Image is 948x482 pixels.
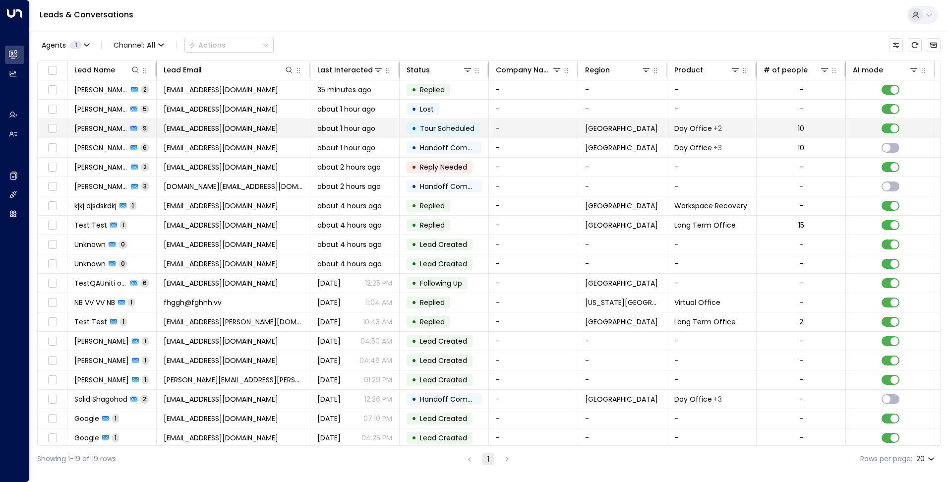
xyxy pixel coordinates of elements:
[74,336,129,346] span: Daniel Teixeira
[489,351,578,370] td: -
[317,240,382,249] span: about 4 hours ago
[46,239,59,251] span: Toggle select row
[420,414,467,423] span: Lead Created
[74,201,117,211] span: kjkj djsdskdkj
[46,374,59,386] span: Toggle select row
[164,414,278,423] span: no-reply@accounts.google.com
[184,38,274,53] div: Button group with a nested menu
[317,85,371,95] span: 35 minutes ago
[674,201,747,211] span: Workspace Recovery
[164,162,278,172] span: turok3000+test3@gmail.com
[799,414,803,423] div: -
[853,64,883,76] div: AI mode
[147,41,156,49] span: All
[412,333,416,350] div: •
[420,278,462,288] span: Following Up
[407,64,473,76] div: Status
[667,100,757,119] td: -
[667,177,757,196] td: -
[667,428,757,447] td: -
[674,394,712,404] span: Day Office
[764,64,829,76] div: # of people
[420,104,434,114] span: Lost
[74,143,127,153] span: Daniel Vaca
[420,317,445,327] span: Replied
[578,177,667,196] td: -
[164,220,278,230] span: test@zzz.com
[74,414,99,423] span: Google
[74,259,106,269] span: Unknown
[317,356,341,365] span: Sep 22, 2025
[317,259,382,269] span: about 4 hours ago
[317,298,341,307] span: Sep 22, 2025
[667,351,757,370] td: -
[412,159,416,176] div: •
[798,143,804,153] div: 10
[317,336,341,346] span: Sep 22, 2025
[667,158,757,177] td: -
[74,85,128,95] span: Daniel Vaca
[585,64,651,76] div: Region
[798,220,804,230] div: 15
[667,274,757,293] td: -
[412,236,416,253] div: •
[482,453,494,465] button: page 1
[578,370,667,389] td: -
[667,370,757,389] td: -
[164,201,278,211] span: sjdfhsoihsdfjshfk@jhsdkjhf.tt
[578,235,667,254] td: -
[667,332,757,351] td: -
[412,101,416,118] div: •
[799,356,803,365] div: -
[46,84,59,96] span: Toggle select row
[489,312,578,331] td: -
[164,64,202,76] div: Lead Email
[412,255,416,272] div: •
[46,316,59,328] span: Toggle select row
[46,64,59,77] span: Toggle select all
[164,85,278,95] span: turok3000+test4@gmail.com
[667,254,757,273] td: -
[412,139,416,156] div: •
[360,336,392,346] p: 04:50 AM
[412,197,416,214] div: •
[799,201,803,211] div: -
[585,123,658,133] span: Madrid
[37,454,116,464] div: Showing 1-19 of 19 rows
[489,158,578,177] td: -
[578,254,667,273] td: -
[412,391,416,408] div: •
[365,298,392,307] p: 11:04 AM
[420,433,467,443] span: Lead Created
[412,313,416,330] div: •
[317,220,382,230] span: about 4 hours ago
[713,394,722,404] div: Long Term Office,Short Term Office,Workstation
[118,240,127,248] span: 0
[578,409,667,428] td: -
[420,201,445,211] span: Replied
[112,414,119,422] span: 1
[46,335,59,348] span: Toggle select row
[412,371,416,388] div: •
[667,409,757,428] td: -
[46,413,59,425] span: Toggle select row
[46,161,59,174] span: Toggle select row
[74,356,129,365] span: raghav agarwal
[164,240,278,249] span: cfalafwh@guerrillamailblock.com
[37,38,93,52] button: Agents1
[361,433,392,443] p: 04:25 PM
[164,298,222,307] span: fhggh@fghhh.vv
[798,123,804,133] div: 10
[578,428,667,447] td: -
[489,332,578,351] td: -
[799,298,803,307] div: -
[853,64,919,76] div: AI mode
[317,162,381,172] span: about 2 hours ago
[420,123,474,133] span: Tour Scheduled
[585,220,658,230] span: KIEV
[667,235,757,254] td: -
[317,375,341,385] span: Sep 19, 2025
[412,275,416,292] div: •
[585,143,658,153] span: Madrid
[164,259,278,269] span: cfalafwh@guerrillamailblock.com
